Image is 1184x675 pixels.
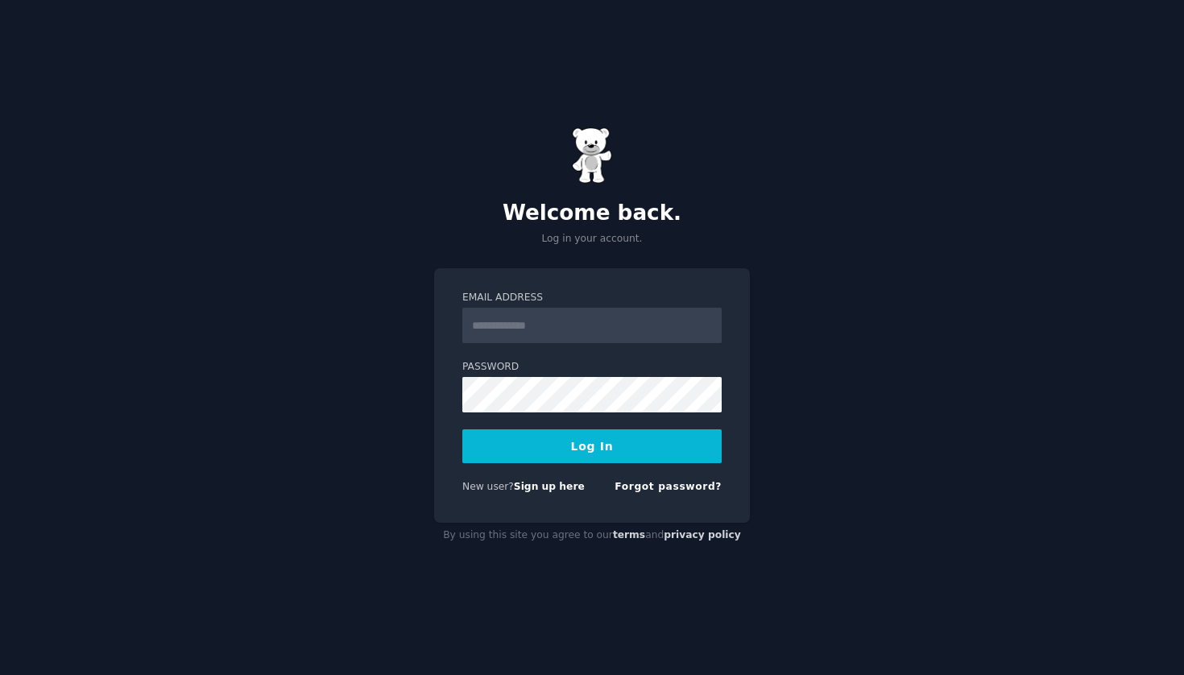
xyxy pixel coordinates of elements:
[615,481,722,492] a: Forgot password?
[434,523,750,549] div: By using this site you agree to our and
[462,360,722,375] label: Password
[434,201,750,226] h2: Welcome back.
[613,529,645,540] a: terms
[434,232,750,246] p: Log in your account.
[514,481,585,492] a: Sign up here
[664,529,741,540] a: privacy policy
[572,127,612,184] img: Gummy Bear
[462,429,722,463] button: Log In
[462,291,722,305] label: Email Address
[462,481,514,492] span: New user?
